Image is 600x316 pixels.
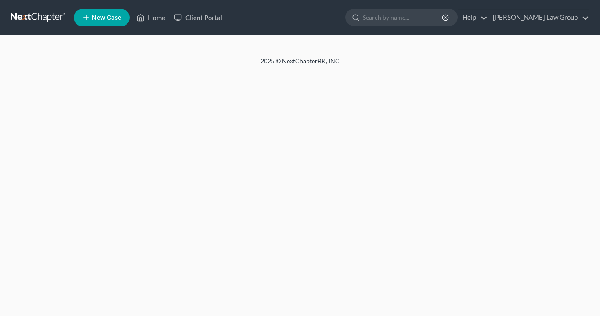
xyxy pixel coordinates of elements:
[363,9,443,26] input: Search by name...
[92,15,121,21] span: New Case
[170,10,227,26] a: Client Portal
[488,10,589,26] a: [PERSON_NAME] Law Group
[458,10,488,26] a: Help
[132,10,170,26] a: Home
[50,57,550,73] div: 2025 © NextChapterBK, INC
